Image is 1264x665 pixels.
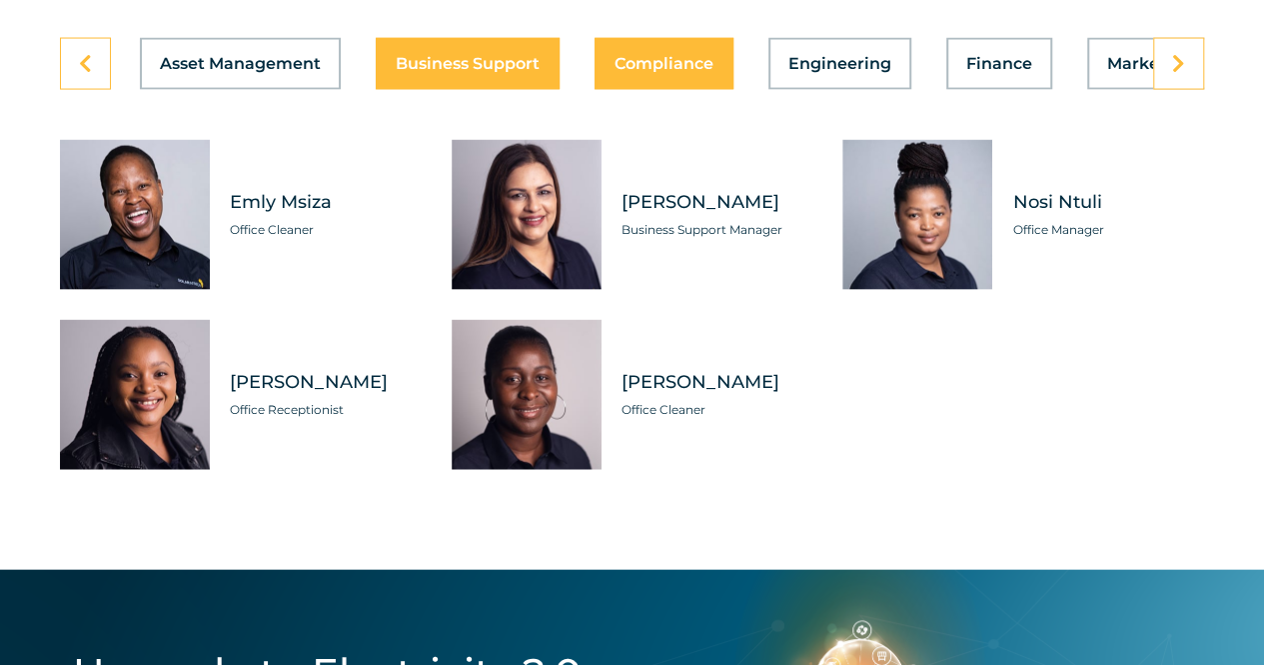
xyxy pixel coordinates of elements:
span: Office Manager [1012,220,1204,240]
span: Business Support Manager [622,220,813,240]
span: Office Cleaner [622,400,813,420]
span: Office Receptionist [230,400,422,420]
span: [PERSON_NAME] [230,370,422,395]
span: Business Support [396,56,540,72]
span: Asset Management [160,56,321,72]
div: Tabs. Open items with Enter or Space, close with Escape and navigate using the Arrow keys. [60,38,1204,470]
span: Finance [966,56,1032,72]
span: [PERSON_NAME] [622,190,813,215]
span: Marketing [1107,56,1193,72]
span: Office Cleaner [230,220,422,240]
span: Compliance [615,56,713,72]
span: Emly Msiza [230,190,422,215]
span: Engineering [788,56,891,72]
span: Nosi Ntuli [1012,190,1204,215]
span: [PERSON_NAME] [622,370,813,395]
